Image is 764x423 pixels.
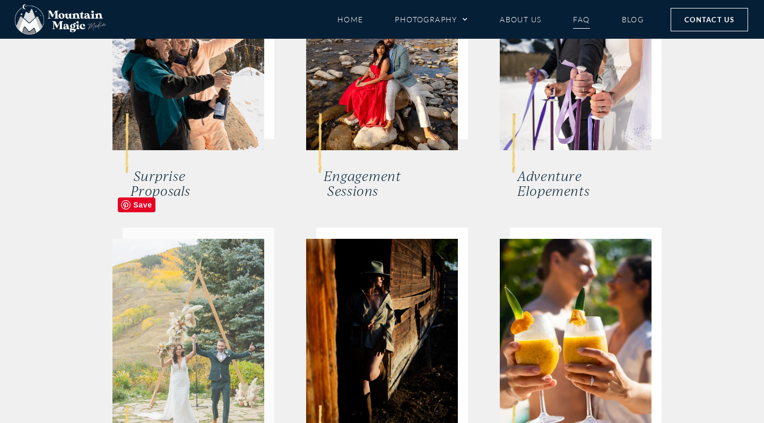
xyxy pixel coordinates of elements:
a: FAQ [573,10,589,29]
a: Home [337,10,363,29]
a: Blog [622,10,644,29]
a: SurpriseProposals [131,168,190,200]
span: Contact Us [684,14,734,25]
a: AdventureElopements [517,168,589,200]
nav: Menu [337,10,644,29]
a: EngagementSessions [324,168,401,200]
a: Photography [395,10,468,29]
span: Save [118,197,155,212]
a: Contact Us [671,8,748,31]
a: About Us [500,10,541,29]
img: Mountain Magic Media photography logo Crested Butte Photographer [15,4,106,35]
